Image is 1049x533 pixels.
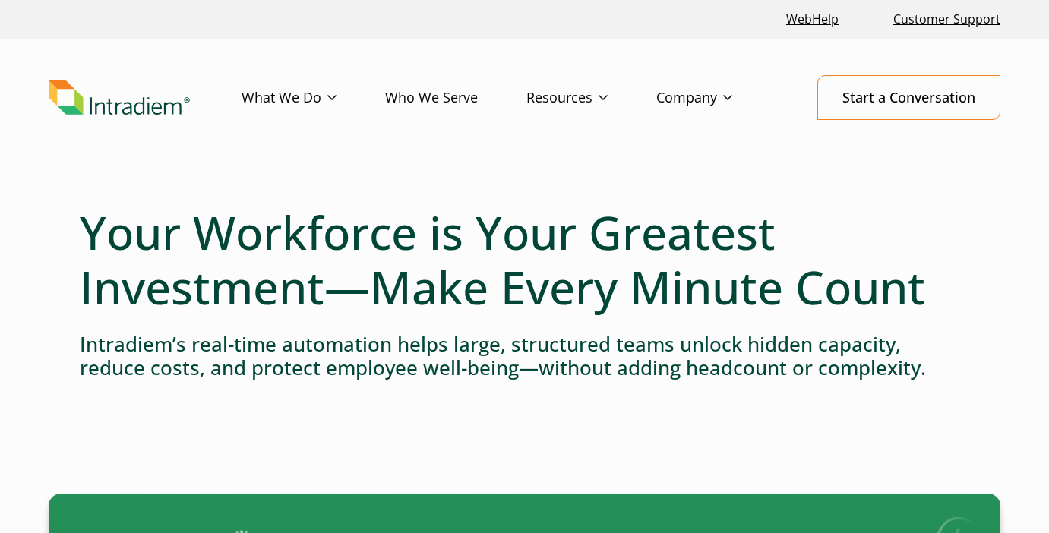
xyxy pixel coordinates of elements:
a: Customer Support [887,3,1006,36]
a: Link to homepage of Intradiem [49,80,242,115]
a: Start a Conversation [817,75,1000,120]
h1: Your Workforce is Your Greatest Investment—Make Every Minute Count [80,205,969,314]
a: What We Do [242,76,385,120]
img: Intradiem [49,80,190,115]
a: Link opens in a new window [780,3,845,36]
h4: Intradiem’s real-time automation helps large, structured teams unlock hidden capacity, reduce cos... [80,333,969,380]
a: Who We Serve [385,76,526,120]
a: Company [656,76,781,120]
a: Resources [526,76,656,120]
